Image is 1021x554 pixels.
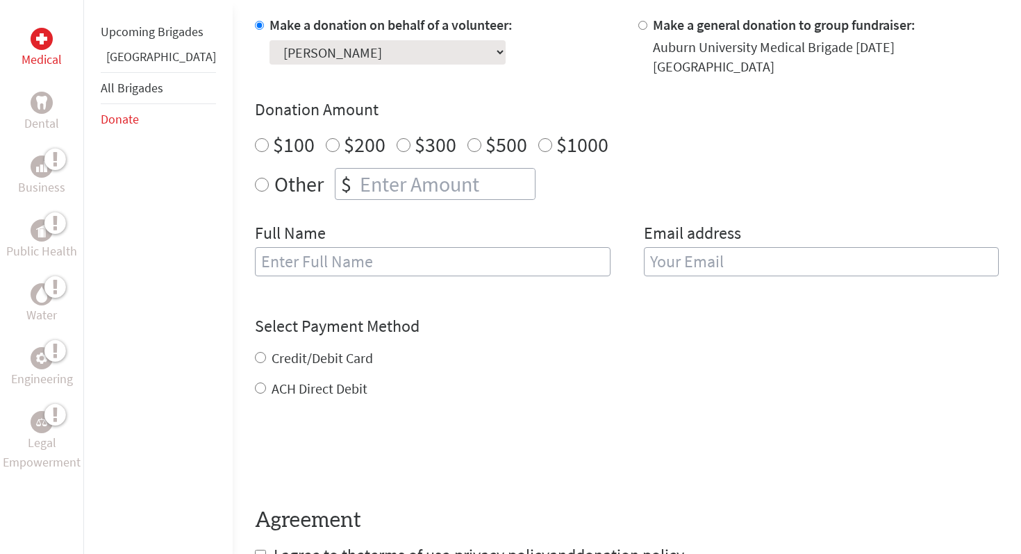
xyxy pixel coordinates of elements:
[269,16,513,33] label: Make a donation on behalf of a volunteer:
[101,80,163,96] a: All Brigades
[101,72,216,104] li: All Brigades
[36,286,47,302] img: Water
[24,114,59,133] p: Dental
[556,131,608,158] label: $1000
[255,315,999,337] h4: Select Payment Method
[274,168,324,200] label: Other
[3,433,81,472] p: Legal Empowerment
[106,49,216,65] a: [GEOGRAPHIC_DATA]
[653,16,915,33] label: Make a general donation to group fundraiser:
[36,96,47,109] img: Dental
[273,131,315,158] label: $100
[31,92,53,114] div: Dental
[653,37,999,76] div: Auburn University Medical Brigade [DATE] [GEOGRAPHIC_DATA]
[272,380,367,397] label: ACH Direct Debit
[255,426,466,480] iframe: reCAPTCHA
[101,104,216,135] li: Donate
[357,169,535,199] input: Enter Amount
[36,33,47,44] img: Medical
[6,219,77,261] a: Public HealthPublic Health
[335,169,357,199] div: $
[31,411,53,433] div: Legal Empowerment
[344,131,385,158] label: $200
[36,161,47,172] img: Business
[3,411,81,472] a: Legal EmpowermentLegal Empowerment
[272,349,373,367] label: Credit/Debit Card
[11,369,73,389] p: Engineering
[644,247,999,276] input: Your Email
[644,222,741,247] label: Email address
[101,47,216,72] li: Ghana
[255,222,326,247] label: Full Name
[31,28,53,50] div: Medical
[11,347,73,389] a: EngineeringEngineering
[26,305,57,325] p: Water
[31,219,53,242] div: Public Health
[18,156,65,197] a: BusinessBusiness
[415,131,456,158] label: $300
[18,178,65,197] p: Business
[31,283,53,305] div: Water
[24,92,59,133] a: DentalDental
[255,99,999,121] h4: Donation Amount
[36,418,47,426] img: Legal Empowerment
[255,247,611,276] input: Enter Full Name
[101,17,216,47] li: Upcoming Brigades
[6,242,77,261] p: Public Health
[36,353,47,364] img: Engineering
[22,50,62,69] p: Medical
[36,224,47,237] img: Public Health
[101,111,139,127] a: Donate
[22,28,62,69] a: MedicalMedical
[26,283,57,325] a: WaterWater
[31,156,53,178] div: Business
[255,508,999,533] h4: Agreement
[101,24,204,40] a: Upcoming Brigades
[31,347,53,369] div: Engineering
[485,131,527,158] label: $500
